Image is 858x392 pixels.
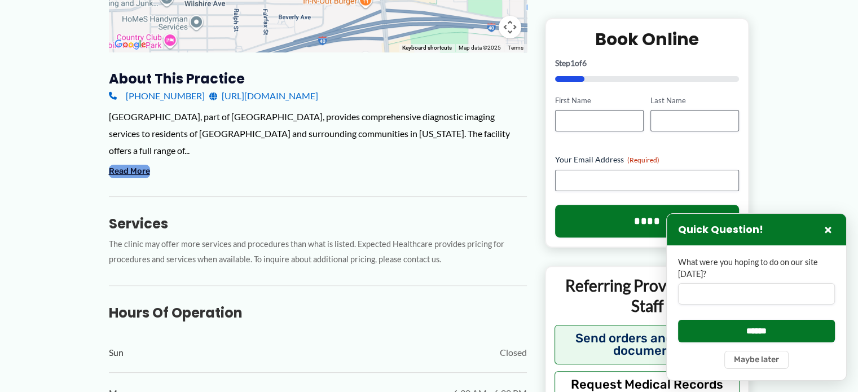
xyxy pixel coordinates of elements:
button: Close [821,223,835,236]
button: Read More [109,165,150,178]
h3: Quick Question! [678,223,763,236]
button: Keyboard shortcuts [402,44,452,52]
img: Google [112,37,149,52]
span: Sun [109,344,124,361]
label: What were you hoping to do on our site [DATE]? [678,257,835,280]
span: Map data ©2025 [459,45,501,51]
button: Maybe later [724,351,789,369]
a: [URL][DOMAIN_NAME] [209,87,318,104]
span: 6 [582,58,587,68]
h3: Hours of Operation [109,304,527,321]
label: Last Name [650,95,739,106]
button: Send orders and clinical documents [555,325,740,364]
label: Your Email Address [555,155,740,166]
p: Step of [555,59,740,67]
button: Map camera controls [499,16,521,38]
a: [PHONE_NUMBER] [109,87,205,104]
div: [GEOGRAPHIC_DATA], part of [GEOGRAPHIC_DATA], provides comprehensive diagnostic imaging services ... [109,108,527,158]
h2: Book Online [555,28,740,50]
label: First Name [555,95,644,106]
h3: Services [109,215,527,232]
span: (Required) [627,156,659,165]
h3: About this practice [109,70,527,87]
span: 1 [570,58,575,68]
p: The clinic may offer more services and procedures than what is listed. Expected Healthcare provid... [109,237,527,267]
span: Closed [500,344,527,361]
a: Terms (opens in new tab) [508,45,523,51]
a: Open this area in Google Maps (opens a new window) [112,37,149,52]
p: Referring Providers and Staff [555,276,740,317]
